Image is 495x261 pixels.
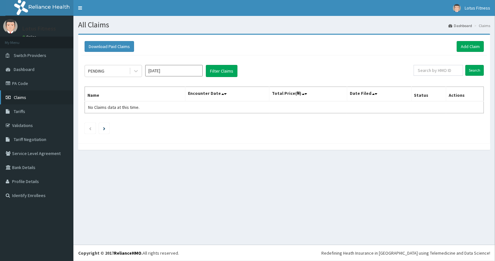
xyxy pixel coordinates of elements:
[269,87,347,102] th: Total Price(₦)
[14,95,26,100] span: Claims
[145,65,203,76] input: Select Month and Year
[465,5,490,11] span: Lotus Fitness
[114,250,141,256] a: RelianceHMO
[473,23,490,28] li: Claims
[347,87,411,102] th: Date Filed
[206,65,237,77] button: Filter Claims
[3,19,18,33] img: User Image
[78,21,490,29] h1: All Claims
[465,65,484,76] input: Search
[78,250,143,256] strong: Copyright © 2017 .
[185,87,269,102] th: Encounter Date
[88,68,104,74] div: PENDING
[411,87,446,102] th: Status
[14,67,34,72] span: Dashboard
[88,104,139,110] span: No Claims data at this time.
[446,87,484,102] th: Actions
[453,4,461,12] img: User Image
[89,125,92,131] a: Previous page
[321,250,490,256] div: Redefining Heath Insurance in [GEOGRAPHIC_DATA] using Telemedicine and Data Science!
[457,41,484,52] a: Add Claim
[85,87,185,102] th: Name
[14,109,25,114] span: Tariffs
[14,53,46,58] span: Switch Providers
[73,245,495,261] footer: All rights reserved.
[22,26,56,32] p: Lotus Fitness
[14,137,46,142] span: Tariff Negotiation
[414,65,463,76] input: Search by HMO ID
[22,35,38,39] a: Online
[448,23,472,28] a: Dashboard
[103,125,105,131] a: Next page
[85,41,134,52] button: Download Paid Claims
